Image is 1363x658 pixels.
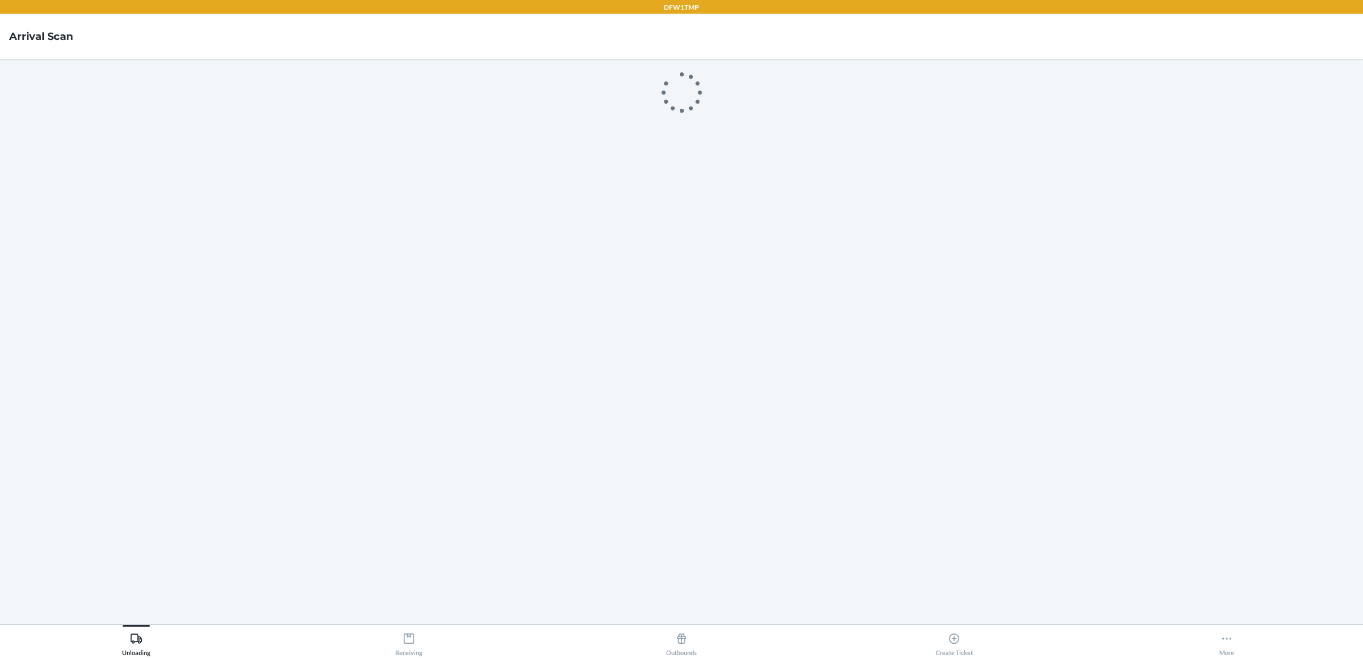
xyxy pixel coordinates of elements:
div: More [1219,628,1234,656]
p: DFW1TMP [664,2,699,13]
button: Outbounds [545,625,818,656]
div: Receiving [395,628,423,656]
button: More [1090,625,1363,656]
div: Outbounds [666,628,697,656]
button: Receiving [273,625,545,656]
button: Create Ticket [818,625,1090,656]
div: Unloading [122,628,151,656]
h4: Arrival Scan [9,29,73,44]
div: Create Ticket [936,628,973,656]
